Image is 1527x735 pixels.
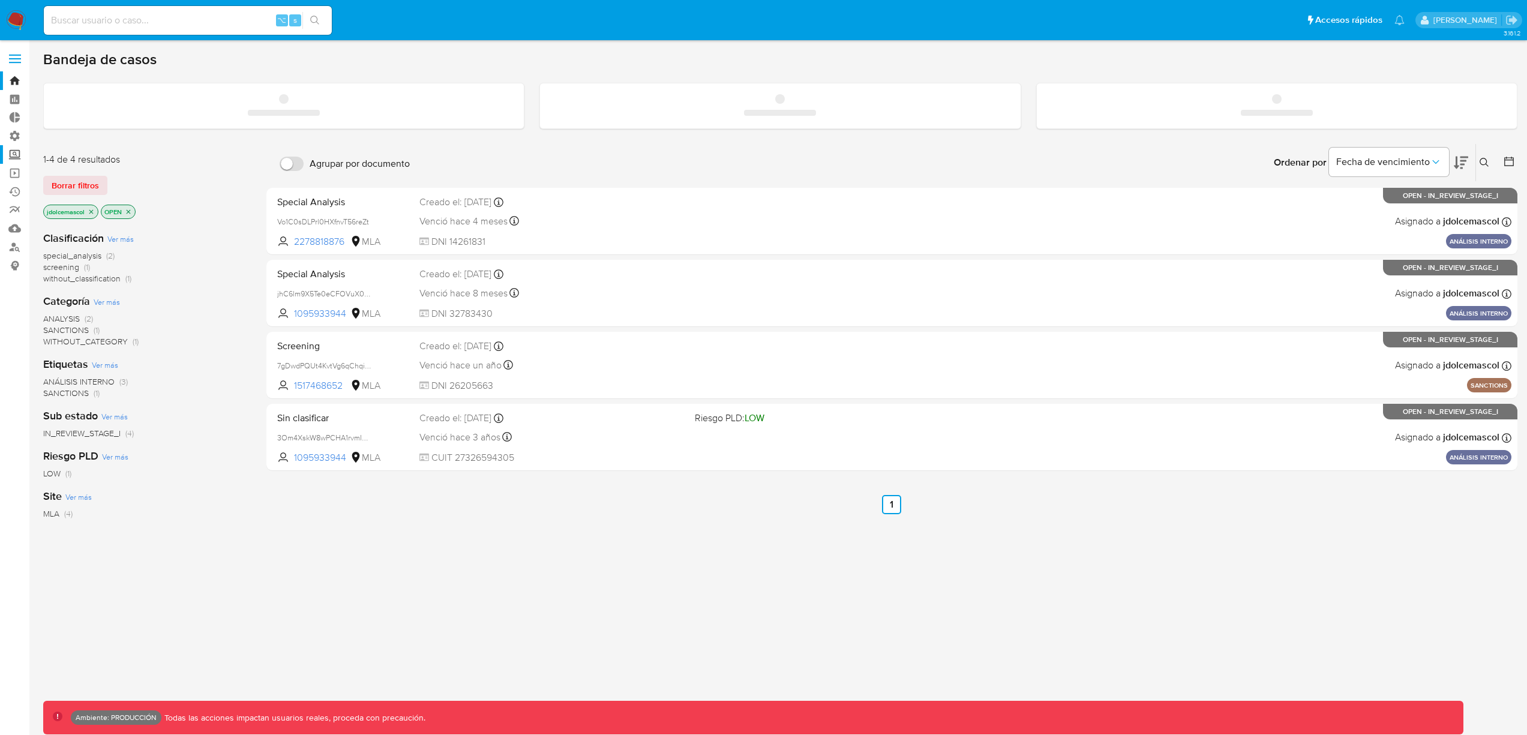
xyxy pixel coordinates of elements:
span: ⌥ [277,14,286,26]
button: search-icon [302,12,327,29]
p: Ambiente: PRODUCCIÓN [76,715,157,720]
p: joaquin.dolcemascolo@mercadolibre.com [1433,14,1501,26]
a: Salir [1505,14,1518,26]
span: s [293,14,297,26]
input: Buscar usuario o caso... [44,13,332,28]
a: Notificaciones [1394,15,1405,25]
p: Todas las acciones impactan usuarios reales, proceda con precaución. [161,712,425,724]
span: Accesos rápidos [1315,14,1382,26]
